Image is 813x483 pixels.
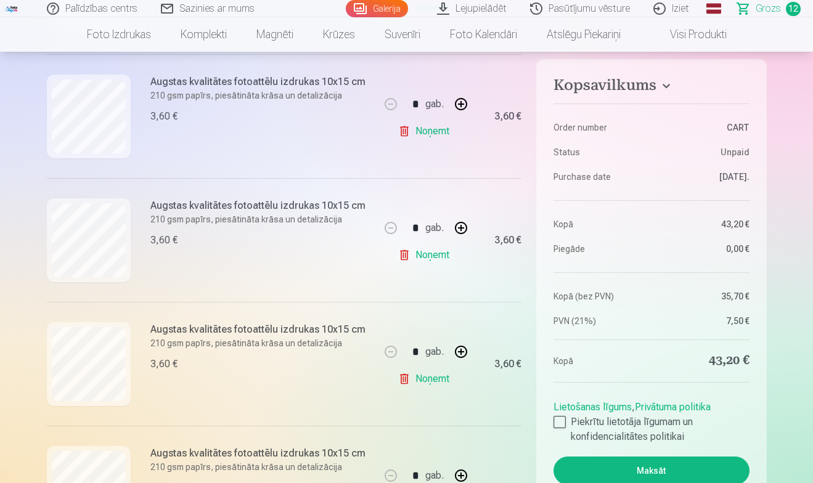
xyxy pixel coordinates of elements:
[398,119,454,144] a: Noņemt
[554,171,645,183] dt: Purchase date
[166,17,242,52] a: Komplekti
[658,218,750,230] dd: 43,20 €
[494,360,521,368] div: 3,60 €
[398,243,454,267] a: Noņemt
[554,121,645,134] dt: Order number
[72,17,166,52] a: Foto izdrukas
[150,446,366,461] h6: Augstas kvalitātes fotoattēlu izdrukas 10x15 cm
[554,146,645,158] dt: Status
[658,171,750,183] dd: [DATE].
[150,233,178,248] div: 3,60 €
[494,237,521,244] div: 3,60 €
[756,1,781,16] span: Grozs
[635,17,742,52] a: Visi produkti
[635,401,711,413] a: Privātuma politika
[554,415,749,444] label: Piekrītu lietotāja līgumam un konfidencialitātes politikai
[425,213,444,243] div: gab.
[554,315,645,327] dt: PVN (21%)
[242,17,308,52] a: Magnēti
[370,17,435,52] a: Suvenīri
[150,198,366,213] h6: Augstas kvalitātes fotoattēlu izdrukas 10x15 cm
[150,337,366,349] p: 210 gsm papīrs, piesātināta krāsa un detalizācija
[786,2,801,16] span: 12
[150,357,178,371] div: 3,60 €
[398,367,454,391] a: Noņemt
[425,89,444,119] div: gab.
[308,17,370,52] a: Krūzes
[150,322,366,337] h6: Augstas kvalitātes fotoattēlu izdrukas 10x15 cm
[554,218,645,230] dt: Kopā
[554,243,645,255] dt: Piegāde
[658,352,750,370] dd: 43,20 €
[554,290,645,302] dt: Kopā (bez PVN)
[150,213,366,225] p: 210 gsm papīrs, piesātināta krāsa un detalizācija
[554,401,632,413] a: Lietošanas līgums
[150,461,366,473] p: 210 gsm papīrs, piesātināta krāsa un detalizācija
[554,352,645,370] dt: Kopā
[721,146,750,158] span: Unpaid
[658,315,750,327] dd: 7,50 €
[554,76,749,99] button: Kopsavilkums
[5,5,18,12] img: /fa4
[532,17,635,52] a: Atslēgu piekariņi
[554,395,749,444] div: ,
[435,17,532,52] a: Foto kalendāri
[425,337,444,367] div: gab.
[150,89,366,102] p: 210 gsm papīrs, piesātināta krāsa un detalizācija
[494,113,521,120] div: 3,60 €
[150,75,366,89] h6: Augstas kvalitātes fotoattēlu izdrukas 10x15 cm
[658,121,750,134] dd: CART
[658,290,750,302] dd: 35,70 €
[658,243,750,255] dd: 0,00 €
[150,109,178,124] div: 3,60 €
